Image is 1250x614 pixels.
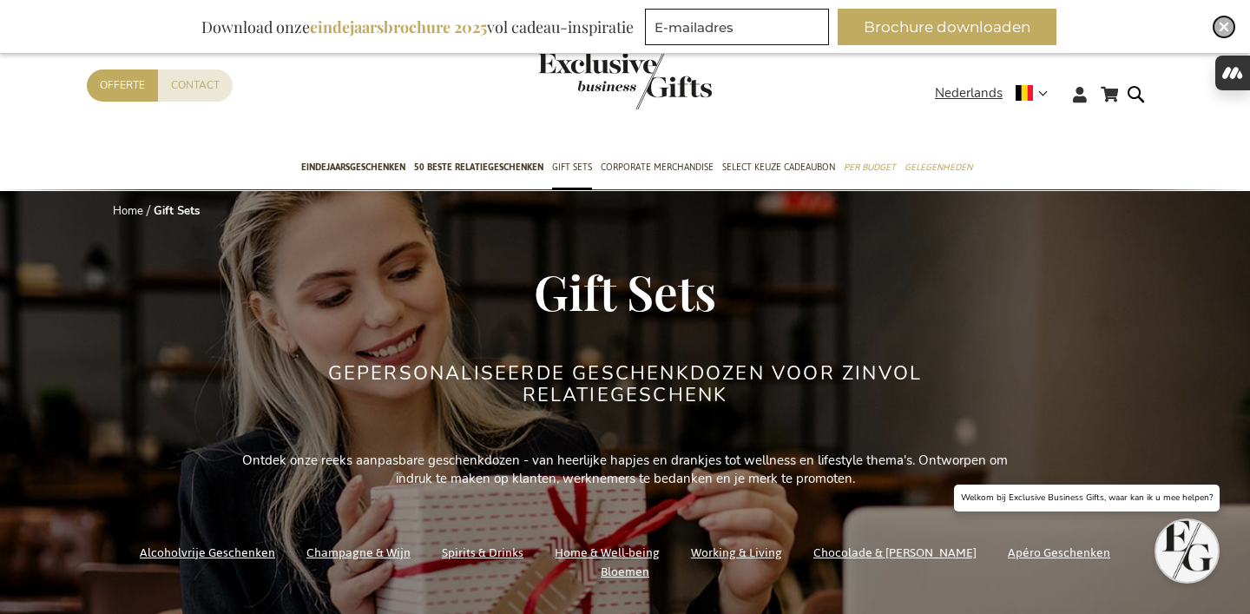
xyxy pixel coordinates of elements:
button: Brochure downloaden [838,9,1056,45]
a: store logo [538,52,625,109]
img: Exclusive Business gifts logo [538,52,712,109]
a: Champagne & Wijn [306,541,411,564]
a: Contact [158,69,233,102]
a: Working & Living [691,541,782,564]
form: marketing offers and promotions [645,9,834,50]
b: eindejaarsbrochure 2025 [310,17,487,37]
a: Chocolade & [PERSON_NAME] [813,541,977,564]
a: Bloemen [601,560,649,584]
a: Spirits & Drinks [442,541,523,564]
div: Nederlands [935,83,1059,103]
a: Offerte [87,69,158,102]
p: Ontdek onze reeks aanpasbare geschenkdozen - van heerlijke hapjes en drankjes tot wellness en lif... [234,452,1016,489]
div: Download onze vol cadeau-inspiratie [194,9,641,45]
span: Nederlands [935,83,1003,103]
a: Apéro Geschenken [1008,541,1110,564]
a: Alcoholvrije Geschenken [140,541,275,564]
strong: Gift Sets [154,203,200,219]
img: Close [1219,22,1229,32]
span: Gelegenheden [905,158,972,176]
span: Per Budget [844,158,896,176]
a: Home & Well-being [555,541,660,564]
span: Eindejaarsgeschenken [301,158,405,176]
span: Corporate Merchandise [601,158,714,176]
input: E-mailadres [645,9,829,45]
div: Close [1214,17,1234,37]
span: Gift Sets [534,259,716,323]
h2: Gepersonaliseerde geschenkdozen voor zinvol relatiegeschenk [299,363,951,405]
span: Gift Sets [552,158,592,176]
span: 50 beste relatiegeschenken [414,158,543,176]
span: Select Keuze Cadeaubon [722,158,835,176]
a: Home [113,203,143,219]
